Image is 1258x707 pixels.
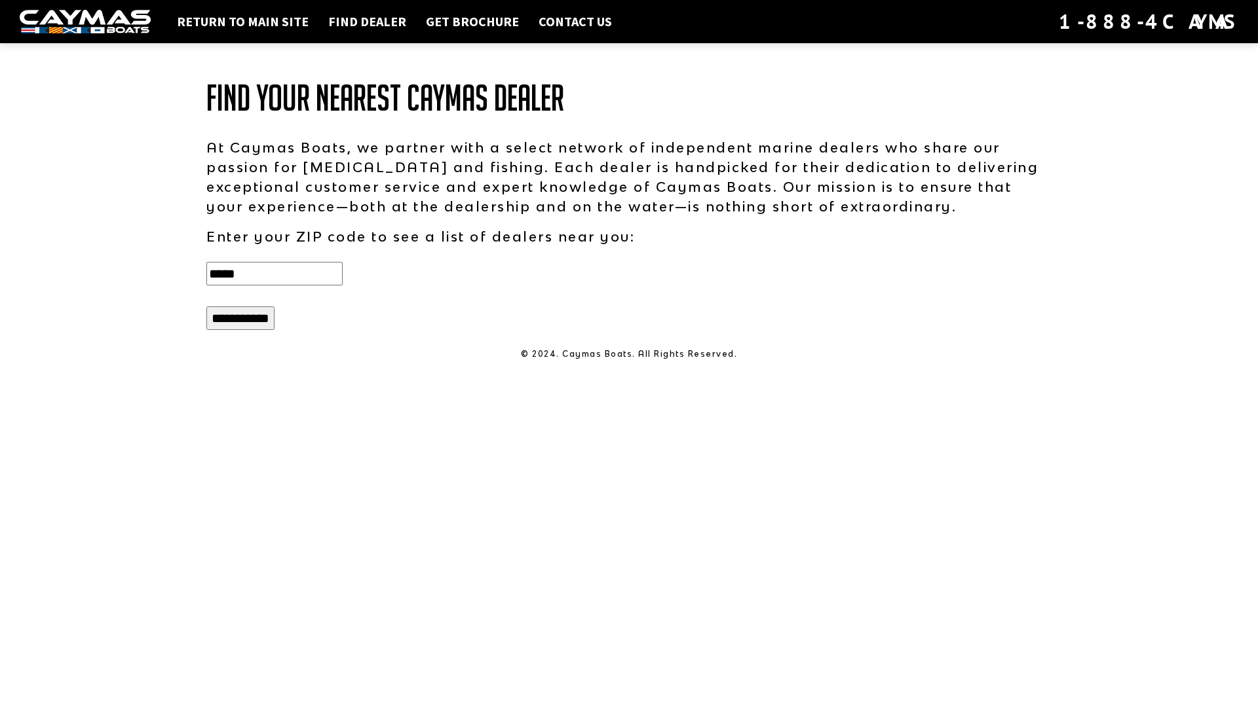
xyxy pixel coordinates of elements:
[206,79,1052,118] h1: Find Your Nearest Caymas Dealer
[206,137,1052,216] p: At Caymas Boats, we partner with a select network of independent marine dealers who share our pas...
[206,348,1052,360] p: © 2024. Caymas Boats. All Rights Reserved.
[206,227,1052,246] p: Enter your ZIP code to see a list of dealers near you:
[20,10,151,34] img: white-logo-c9c8dbefe5ff5ceceb0f0178aa75bf4bb51f6bca0971e226c86eb53dfe498488.png
[532,13,619,30] a: Contact Us
[322,13,413,30] a: Find Dealer
[170,13,315,30] a: Return to main site
[1059,7,1238,36] div: 1-888-4CAYMAS
[419,13,525,30] a: Get Brochure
